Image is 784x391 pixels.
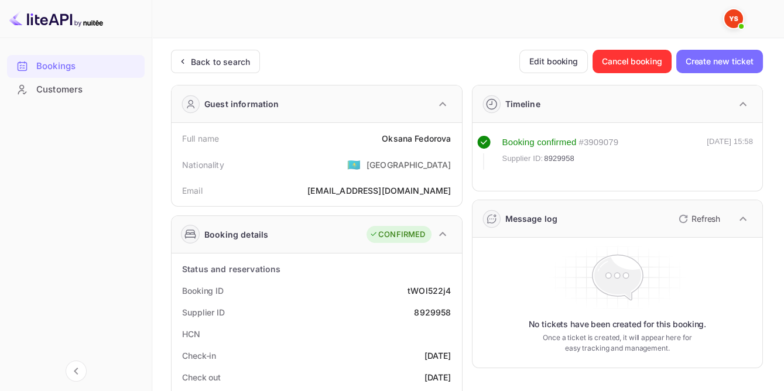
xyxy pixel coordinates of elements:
p: No tickets have been created for this booking. [528,318,706,330]
div: [EMAIL_ADDRESS][DOMAIN_NAME] [307,184,451,197]
img: LiteAPI logo [9,9,103,28]
div: Full name [182,132,219,145]
button: Collapse navigation [66,361,87,382]
div: [DATE] 15:58 [707,136,753,170]
span: United States [347,154,361,175]
div: Nationality [182,159,224,171]
div: # 3909079 [578,136,618,149]
a: Customers [7,78,145,100]
div: [DATE] [424,349,451,362]
div: Customers [36,83,139,97]
div: Bookings [7,55,145,78]
p: Refresh [691,212,720,225]
div: Oksana Fedorova [382,132,451,145]
div: Message log [505,212,558,225]
div: Customers [7,78,145,101]
button: Cancel booking [593,50,672,73]
div: Check-in [182,349,216,362]
div: Booking confirmed [502,136,577,149]
div: Booking ID [182,284,224,297]
div: Guest information [204,98,279,110]
button: Create new ticket [676,50,763,73]
div: CONFIRMED [369,229,425,241]
div: [GEOGRAPHIC_DATA] [367,159,451,171]
button: Refresh [672,210,725,228]
a: Bookings [7,55,145,77]
div: Status and reservations [182,263,280,275]
div: [DATE] [424,371,451,383]
div: HCN [182,328,200,340]
div: Supplier ID [182,306,225,318]
div: 8929958 [414,306,451,318]
div: Back to search [191,56,250,68]
button: Edit booking [519,50,588,73]
div: Email [182,184,203,197]
span: 8929958 [544,153,574,164]
div: Check out [182,371,221,383]
div: Timeline [505,98,540,110]
img: Yandex Support [724,9,743,28]
div: Bookings [36,60,139,73]
p: Once a ticket is created, it will appear here for easy tracking and management. [540,332,694,354]
span: Supplier ID: [502,153,543,164]
div: Booking details [204,228,268,241]
div: tWOl522j4 [408,284,451,297]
